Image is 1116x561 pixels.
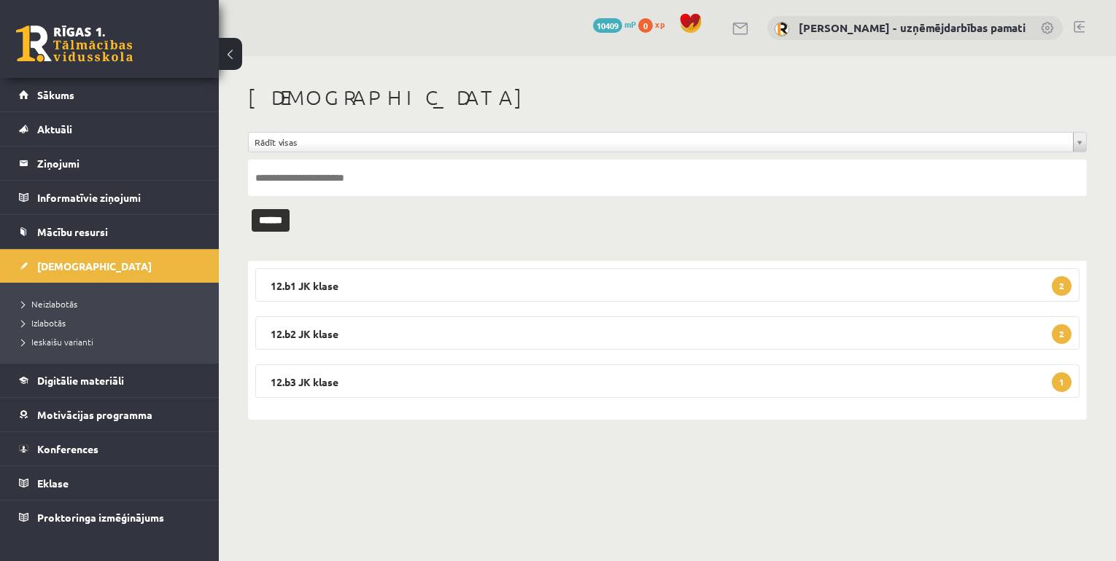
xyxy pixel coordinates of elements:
legend: Ziņojumi [37,146,201,180]
a: Ieskaišu varianti [22,335,204,348]
span: Sākums [37,88,74,101]
a: Neizlabotās [22,297,204,310]
a: Eklase [19,466,201,500]
span: 1 [1052,372,1072,392]
span: Eklase [37,476,69,490]
a: Aktuāli [19,112,201,146]
span: mP [624,18,636,30]
a: Informatīvie ziņojumi [19,181,201,214]
span: Rādīt visas [255,133,1067,152]
a: [PERSON_NAME] - uzņēmējdarbības pamati [799,20,1026,35]
span: Neizlabotās [22,298,77,310]
legend: 12.b2 JK klase [255,316,1080,350]
a: Rādīt visas [249,133,1086,152]
a: 0 xp [638,18,672,30]
a: Izlabotās [22,316,204,329]
span: Aktuāli [37,122,72,136]
legend: Informatīvie ziņojumi [37,181,201,214]
span: Mācību resursi [37,225,108,238]
span: Digitālie materiāli [37,374,124,387]
span: 0 [638,18,653,33]
a: Ziņojumi [19,146,201,180]
a: Rīgas 1. Tālmācības vidusskola [16,25,133,62]
span: 10409 [593,18,622,33]
span: Motivācijas programma [37,408,152,421]
img: Solvita Kozlovska - uzņēmējdarbības pamati [775,22,789,36]
h1: [DEMOGRAPHIC_DATA] [248,85,1087,110]
span: Izlabotās [22,317,66,329]
span: 2 [1052,324,1072,344]
span: xp [655,18,664,30]
a: [DEMOGRAPHIC_DATA] [19,249,201,283]
a: Proktoringa izmēģinājums [19,501,201,534]
a: Konferences [19,432,201,466]
span: Proktoringa izmēģinājums [37,511,164,524]
a: 10409 mP [593,18,636,30]
legend: 12.b3 JK klase [255,364,1080,398]
a: Sākums [19,78,201,111]
span: Ieskaišu varianti [22,336,93,348]
span: [DEMOGRAPHIC_DATA] [37,259,152,272]
span: Konferences [37,442,98,455]
span: 2 [1052,276,1072,296]
a: Digitālie materiāli [19,364,201,397]
a: Motivācijas programma [19,398,201,431]
legend: 12.b1 JK klase [255,268,1080,302]
a: Mācību resursi [19,215,201,248]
